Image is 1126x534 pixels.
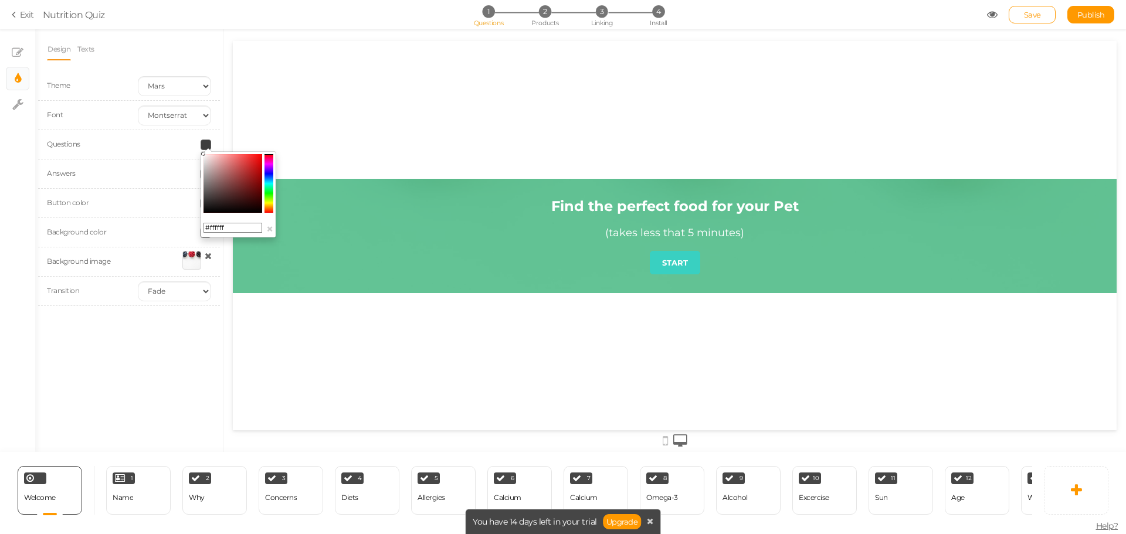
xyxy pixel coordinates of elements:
[429,217,455,226] strong: START
[813,475,819,481] span: 10
[335,466,399,515] div: 4 Diets
[131,475,133,481] span: 1
[47,257,110,266] label: Background image
[113,494,133,502] div: Name
[531,19,559,27] span: Products
[518,5,572,18] li: 2 Products
[47,140,80,148] label: Questions
[18,466,82,515] div: Welcome
[1024,10,1041,19] span: Save
[591,19,612,27] span: Linking
[891,475,895,481] span: 11
[570,494,598,502] div: Calcium
[482,5,494,18] span: 1
[869,466,933,515] div: 11 Sun
[539,5,551,18] span: 2
[418,494,445,502] div: Allergies
[372,185,511,198] div: (takes less that 5 minutes)
[723,494,748,502] div: Alcohol
[341,494,358,502] div: Diets
[47,110,63,119] span: Font
[631,5,686,18] li: 4 Install
[792,466,857,515] div: 10 Excercise
[266,223,273,235] button: ×
[43,8,105,22] div: Nutrition Quiz
[411,466,476,515] div: 5 Allergies
[564,466,628,515] div: 7 Calcium
[473,518,597,526] span: You have 14 days left in your trial
[12,9,34,21] a: Exit
[1077,10,1105,19] span: Publish
[487,466,552,515] div: 6 Calcium
[47,81,70,90] span: Theme
[716,466,781,515] div: 9 Alcohol
[189,494,205,502] div: Why
[47,169,76,178] label: Answers
[1027,494,1051,502] div: Weight
[461,5,515,18] li: 1 Questions
[24,493,56,502] span: Welcome
[640,466,704,515] div: 8 Omega-3
[875,494,888,502] div: Sun
[47,38,71,60] a: Design
[575,5,629,18] li: 3 Linking
[206,475,209,481] span: 2
[265,494,297,502] div: Concerns
[587,475,591,481] span: 7
[740,475,743,481] span: 9
[652,5,664,18] span: 4
[650,19,667,27] span: Install
[603,514,642,529] a: Upgrade
[511,475,514,481] span: 6
[474,19,504,27] span: Questions
[1096,521,1118,531] span: Help?
[282,475,286,481] span: 3
[47,286,79,295] span: Transition
[77,38,95,60] a: Texts
[47,198,89,207] label: Button color
[358,475,362,481] span: 4
[494,494,521,502] div: Calcium
[106,466,171,515] div: 1 Name
[663,475,667,481] span: 8
[799,494,829,502] div: Excercise
[182,466,247,515] div: 2 Why
[47,227,106,236] label: Background color
[259,466,323,515] div: 3 Concerns
[646,494,678,502] div: Omega-3
[435,475,438,481] span: 5
[318,157,566,174] strong: Find the perfect food for your Pet
[951,494,965,502] div: Age
[945,466,1009,515] div: 12 Age
[596,5,608,18] span: 3
[1009,6,1056,23] div: Save
[966,475,971,481] span: 12
[1021,466,1086,515] div: 13 Weight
